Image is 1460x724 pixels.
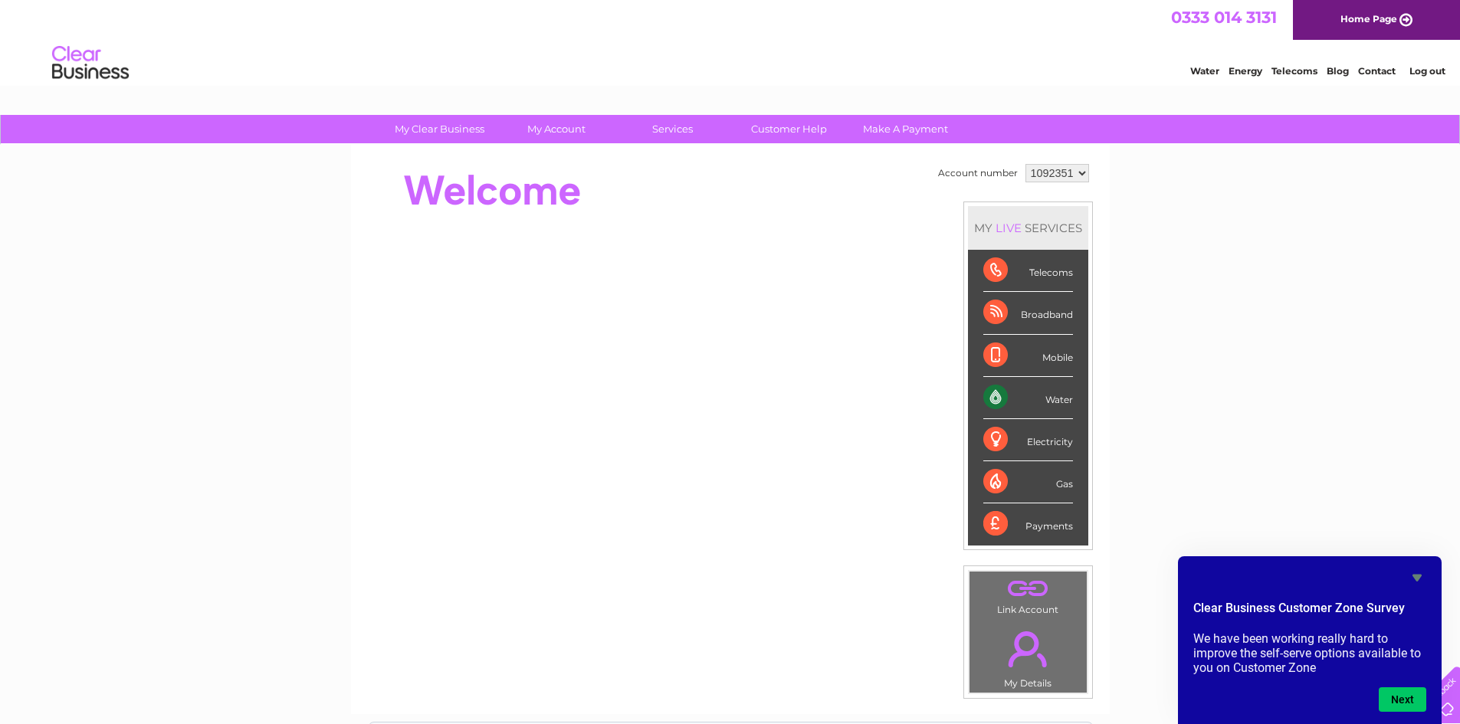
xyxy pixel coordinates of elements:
[983,503,1073,545] div: Payments
[842,115,969,143] a: Make A Payment
[376,115,503,143] a: My Clear Business
[983,377,1073,419] div: Water
[1327,65,1349,77] a: Blog
[983,419,1073,461] div: Electricity
[1358,65,1396,77] a: Contact
[1190,65,1219,77] a: Water
[493,115,619,143] a: My Account
[1379,687,1426,712] button: Next question
[726,115,852,143] a: Customer Help
[369,8,1093,74] div: Clear Business is a trading name of Verastar Limited (registered in [GEOGRAPHIC_DATA] No. 3667643...
[973,575,1083,602] a: .
[1193,599,1426,625] h2: Clear Business Customer Zone Survey
[1409,65,1445,77] a: Log out
[1171,8,1277,27] a: 0333 014 3131
[1193,568,1426,712] div: Clear Business Customer Zone Survey
[51,40,130,87] img: logo.png
[609,115,736,143] a: Services
[968,206,1088,250] div: MY SERVICES
[1229,65,1262,77] a: Energy
[1193,631,1426,675] p: We have been working really hard to improve the self-serve options available to you on Customer Zone
[992,221,1025,235] div: LIVE
[969,571,1088,619] td: Link Account
[983,250,1073,292] div: Telecoms
[934,160,1022,186] td: Account number
[983,335,1073,377] div: Mobile
[1271,65,1317,77] a: Telecoms
[983,292,1073,334] div: Broadband
[973,622,1083,676] a: .
[983,461,1073,503] div: Gas
[969,618,1088,693] td: My Details
[1408,568,1426,587] button: Hide survey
